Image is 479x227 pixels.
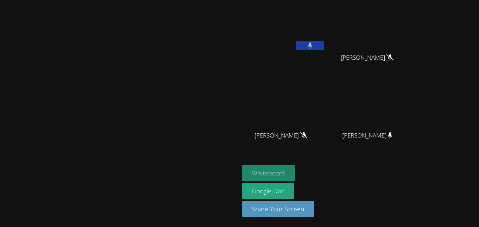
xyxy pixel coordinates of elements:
[242,183,294,199] a: Google Doc
[242,165,295,181] button: Whiteboard
[341,53,394,63] span: [PERSON_NAME]
[242,201,315,217] button: Share Your Screen
[342,131,392,141] span: [PERSON_NAME]
[255,131,308,141] span: [PERSON_NAME]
